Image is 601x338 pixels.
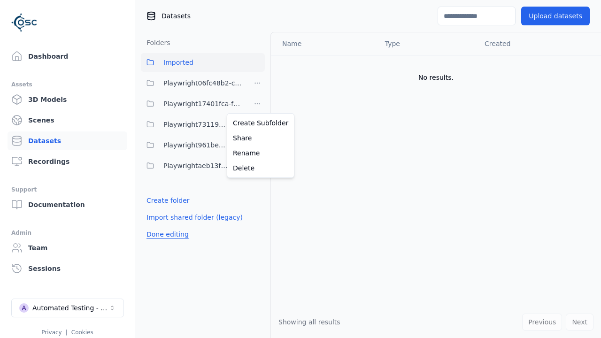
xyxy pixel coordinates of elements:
a: Share [229,131,292,146]
a: Rename [229,146,292,161]
a: Delete [229,161,292,176]
a: Create Subfolder [229,115,292,131]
